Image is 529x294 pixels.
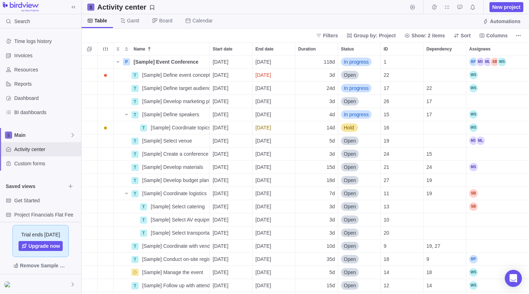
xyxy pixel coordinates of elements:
div: Start date [210,82,253,95]
div: Dependency [424,82,466,95]
div: Status [338,121,381,134]
div: Duration [295,266,338,279]
div: Duration [295,121,338,134]
div: Trouble indication [98,240,114,253]
span: [DATE] [213,85,228,92]
div: End date [253,69,295,82]
div: [Sample] Event Conference [131,55,209,68]
span: Calendar [192,17,213,24]
div: Dependency [424,266,466,279]
div: Duration [295,108,338,121]
div: ID [381,148,424,161]
div: Start date [210,266,253,279]
div: Open [338,69,380,81]
div: Will Salah [498,58,506,66]
span: 1 [384,58,387,65]
span: Open [344,71,356,79]
div: Dependency [424,134,466,148]
span: New project [492,4,520,11]
div: Trouble indication [98,174,114,187]
span: [Sample] Define speakers [142,111,199,118]
div: Trouble indication [98,69,114,82]
div: In progress [338,108,380,121]
span: [Sample] Define event concept [142,71,209,79]
div: Will Salah [469,71,478,79]
span: Time logs history [14,38,78,45]
div: T [131,177,139,184]
div: Name [114,82,210,95]
span: Collapse [122,44,131,54]
div: ID [381,69,424,82]
span: Board [159,17,172,24]
div: Name [131,43,209,55]
div: Status [338,187,381,200]
div: Name [114,121,210,134]
div: Dependency [424,279,466,292]
span: Status [341,46,354,53]
div: End date [253,213,295,226]
span: [DATE] [213,98,228,105]
div: T [131,85,139,92]
div: Start date [210,55,253,69]
div: Duration [295,213,338,226]
span: Notifications [468,2,478,12]
span: Filters [313,31,341,41]
span: [DATE] [255,98,271,105]
h2: Activity center [97,2,146,12]
div: ID [381,174,424,187]
div: [Sample] Define event concept [139,69,209,81]
div: Duration [295,226,338,240]
div: Name [114,226,210,240]
div: T [140,124,147,132]
div: Name [114,161,210,174]
div: ID [381,200,424,213]
img: logo [3,2,39,12]
div: T [131,98,139,105]
div: Status [338,200,381,213]
div: Dependency [424,213,466,226]
div: Start date [210,134,253,148]
span: 22 [426,85,432,92]
div: Trouble indication [98,187,114,200]
div: Start date [210,279,253,292]
div: End date [253,55,295,69]
div: Dependency [424,69,466,82]
div: ID [381,55,424,69]
div: 17 [381,82,423,95]
div: End date [253,200,295,213]
div: Trouble indication [98,82,114,95]
span: Group by: Project [354,32,396,39]
a: Notifications [468,5,478,11]
div: Start date [210,95,253,108]
span: Assignees [469,46,491,53]
span: Dependency [426,46,452,53]
div: End date [253,174,295,187]
span: [DATE] [255,85,271,92]
div: End date [253,134,295,148]
div: Duration [295,279,338,292]
div: In progress [338,55,380,68]
div: Open Intercom Messenger [505,270,522,287]
div: [Sample] Define target audience [139,82,209,95]
div: Start date [210,240,253,253]
div: Start date [210,187,253,200]
div: T [131,111,139,118]
div: Trouble indication [98,55,114,69]
div: Will Salah [469,110,478,119]
div: Start date [210,148,253,161]
span: Automations [490,18,520,25]
span: Time logs [429,2,439,12]
div: ID [381,213,424,226]
div: ID [381,95,424,108]
div: Name [114,187,210,200]
div: T [140,217,147,224]
div: Dependency [424,226,466,240]
div: Duration [295,161,338,174]
div: Martha Lenio [483,58,492,66]
a: Time logs [429,5,439,11]
div: End date [253,82,295,95]
a: My assignments [442,5,452,11]
div: ID [381,226,424,240]
div: End date [253,121,295,134]
span: Upgrade now [19,241,63,251]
